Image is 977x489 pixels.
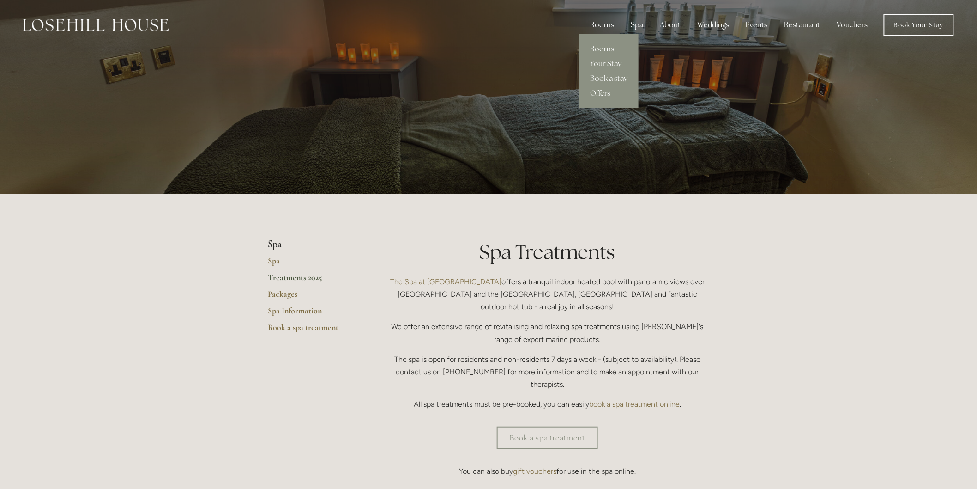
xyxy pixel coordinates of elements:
a: Book a spa treatment [268,322,356,339]
a: Spa Information [268,306,356,322]
div: Spa [623,16,651,34]
p: offers a tranquil indoor heated pool with panoramic views over [GEOGRAPHIC_DATA] and the [GEOGRAP... [386,275,709,313]
a: Vouchers [830,16,875,34]
img: Losehill House [23,19,169,31]
p: All spa treatments must be pre-booked, you can easily . [386,398,709,410]
a: Book a spa treatment [497,427,598,449]
a: Treatments 2025 [268,272,356,289]
a: Your Stay [579,56,639,71]
div: Weddings [690,16,736,34]
a: Packages [268,289,356,306]
p: The spa is open for residents and non-residents 7 days a week - (subject to availability). Please... [386,353,709,391]
a: The Spa at [GEOGRAPHIC_DATA] [390,277,501,286]
a: book a spa treatment online [589,400,680,409]
a: Spa [268,256,356,272]
p: We offer an extensive range of revitalising and relaxing spa treatments using [PERSON_NAME]'s ran... [386,320,709,345]
div: Events [738,16,775,34]
p: You can also buy for use in the spa online. [386,465,709,477]
a: Offers [579,86,639,101]
div: About [652,16,688,34]
li: Spa [268,238,356,251]
a: Book a stay [579,71,639,86]
div: Restaurant [777,16,828,34]
h1: Spa Treatments [386,238,709,266]
div: Rooms [583,16,621,34]
a: Rooms [579,42,639,56]
a: Book Your Stay [884,14,954,36]
a: gift vouchers [513,467,556,476]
